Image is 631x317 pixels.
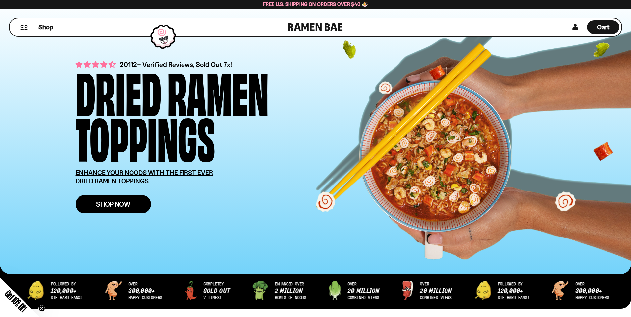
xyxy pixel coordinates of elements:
[38,20,53,34] a: Shop
[76,113,215,159] div: Toppings
[38,305,45,312] button: Close teaser
[167,68,269,113] div: Ramen
[20,25,28,30] button: Mobile Menu Trigger
[587,18,619,36] a: Cart
[76,169,213,185] u: ENHANCE YOUR NOODS WITH THE FIRST EVER DRIED RAMEN TOPPINGS
[3,288,29,314] span: Get 10% Off
[96,201,130,208] span: Shop Now
[38,23,53,32] span: Shop
[76,195,151,213] a: Shop Now
[597,23,610,31] span: Cart
[263,1,368,7] span: Free U.S. Shipping on Orders over $40 🍜
[76,68,161,113] div: Dried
